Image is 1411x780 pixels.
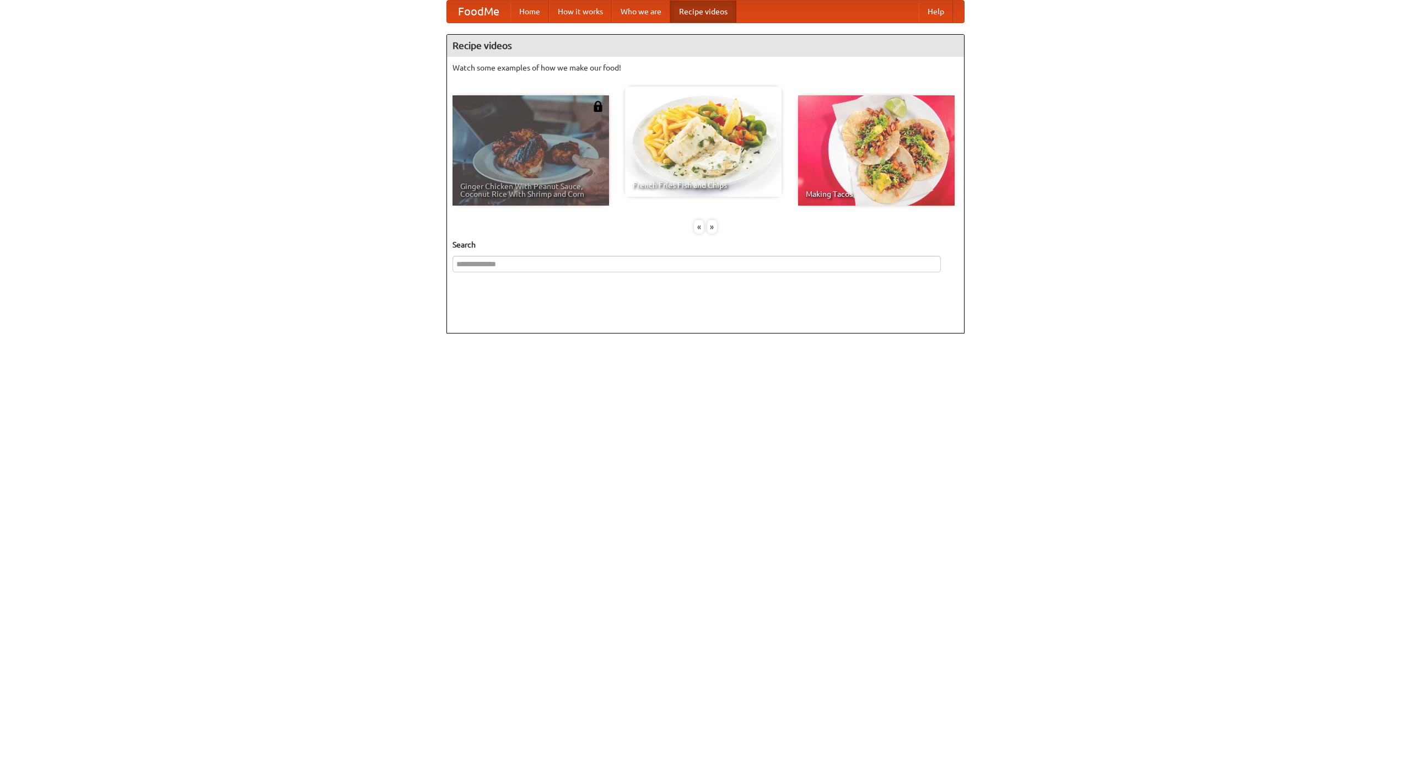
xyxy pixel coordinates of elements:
div: » [707,220,717,234]
a: French Fries Fish and Chips [625,87,782,197]
h4: Recipe videos [447,35,964,57]
a: How it works [549,1,612,23]
span: French Fries Fish and Chips [633,181,774,189]
img: 483408.png [593,101,604,112]
a: Who we are [612,1,670,23]
a: FoodMe [447,1,510,23]
a: Making Tacos [798,95,955,206]
a: Help [919,1,953,23]
span: Making Tacos [806,190,947,198]
h5: Search [453,239,958,250]
div: « [694,220,704,234]
p: Watch some examples of how we make our food! [453,62,958,73]
a: Home [510,1,549,23]
a: Recipe videos [670,1,736,23]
